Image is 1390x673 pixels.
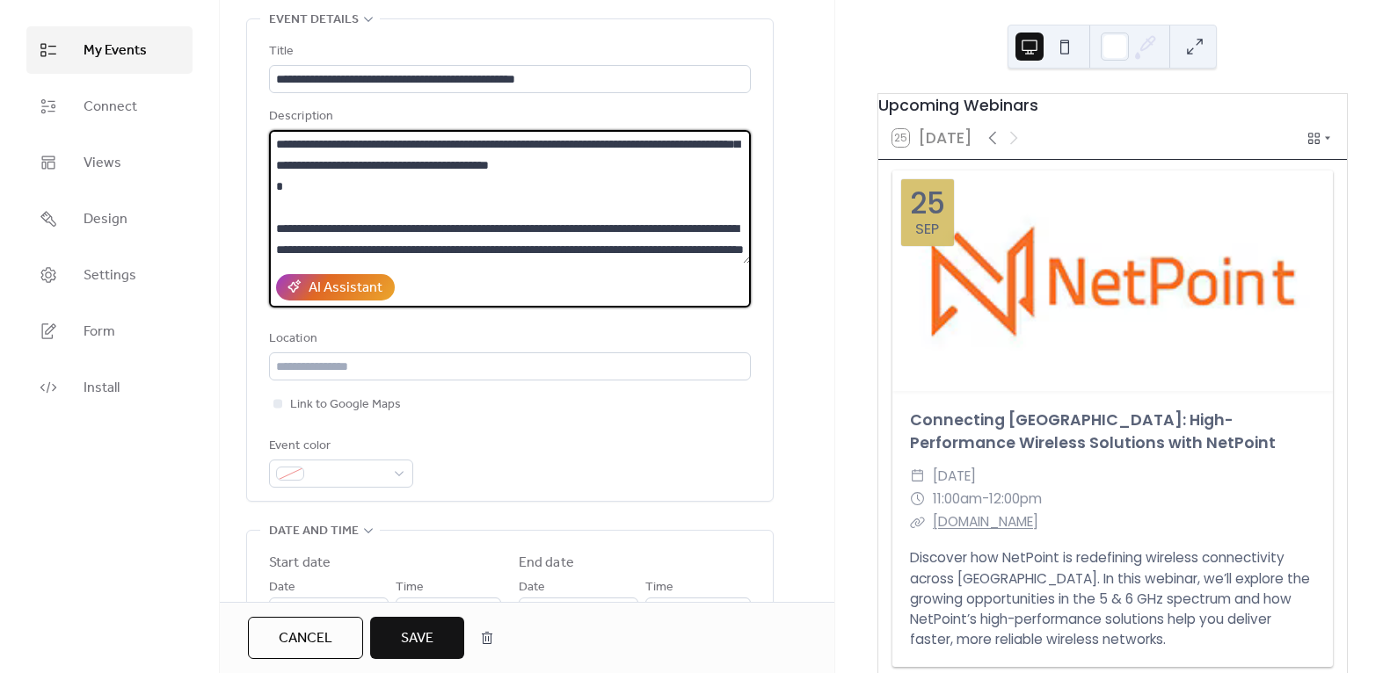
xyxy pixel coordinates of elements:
a: Form [26,308,193,355]
span: Settings [84,265,136,286]
a: Settings [26,251,193,299]
span: Event details [269,10,359,31]
span: Date and time [269,521,359,542]
button: AI Assistant [276,274,395,300]
span: [DATE] [933,465,976,488]
div: Sep [915,222,939,237]
span: Date [269,577,295,598]
span: Date [519,577,545,598]
div: Start date [269,553,331,574]
div: Upcoming Webinars [878,94,1347,117]
div: ​ [910,465,926,488]
span: Link to Google Maps [290,394,401,416]
div: Description [269,106,747,127]
a: Connecting [GEOGRAPHIC_DATA]: High-Performance Wireless Solutions with NetPoint [910,409,1276,453]
span: Time [645,577,673,598]
span: Form [84,322,115,343]
span: Connect [84,97,137,118]
span: Design [84,209,127,230]
a: Views [26,139,193,186]
span: My Events [84,40,147,62]
span: Save [401,628,433,649]
span: Views [84,153,121,174]
div: Location [269,329,747,350]
div: Discover how NetPoint is redefining wireless connectivity across [GEOGRAPHIC_DATA]. In this webin... [892,547,1333,649]
span: Time [396,577,424,598]
span: Cancel [279,628,332,649]
div: 25 [910,189,945,218]
div: ​ [910,510,926,533]
span: Install [84,378,120,399]
div: AI Assistant [309,278,382,299]
a: My Events [26,26,193,74]
div: Event color [269,436,410,457]
span: 12:00pm [989,488,1042,510]
a: Install [26,364,193,411]
a: Connect [26,83,193,130]
span: 11:00am [933,488,982,510]
span: - [982,488,989,510]
div: End date [519,553,574,574]
div: ​ [910,488,926,510]
button: Save [370,617,464,659]
a: [DOMAIN_NAME] [933,512,1038,531]
a: Design [26,195,193,242]
button: Cancel [248,617,363,659]
div: Title [269,41,747,62]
